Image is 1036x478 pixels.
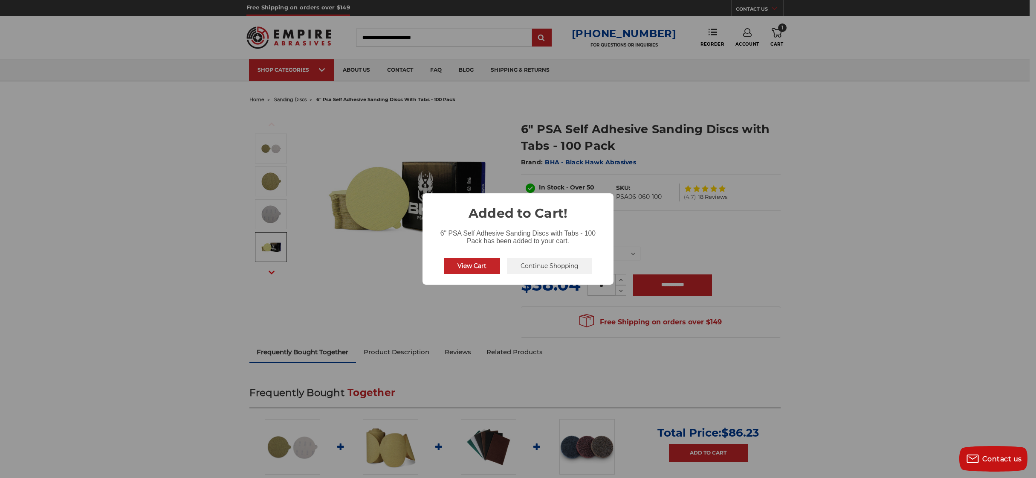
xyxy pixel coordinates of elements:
span: Contact us [982,455,1022,463]
button: Continue Shopping [507,258,592,274]
button: View Cart [444,258,500,274]
button: Contact us [959,446,1027,472]
div: 6" PSA Self Adhesive Sanding Discs with Tabs - 100 Pack has been added to your cart. [423,223,613,247]
h2: Added to Cart! [423,193,613,223]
